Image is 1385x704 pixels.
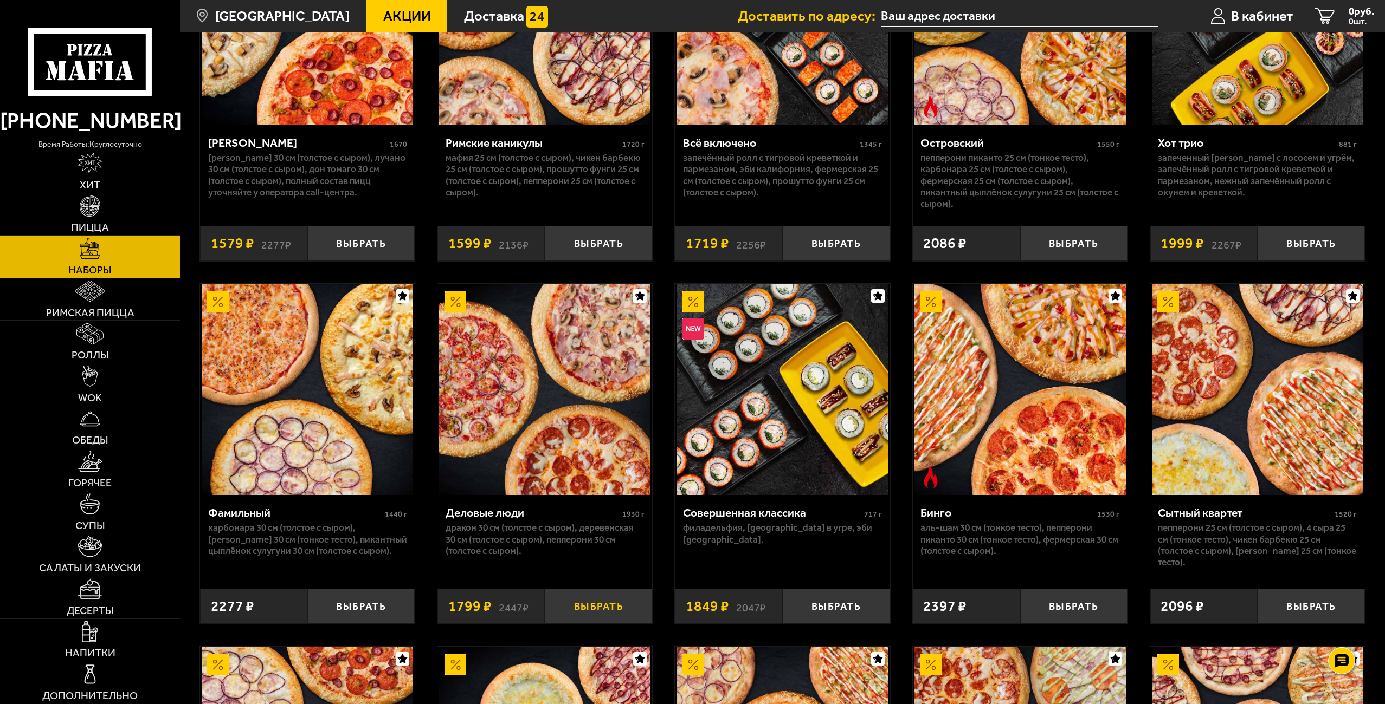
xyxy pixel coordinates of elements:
button: Выбрать [1258,226,1365,261]
button: Выбрать [307,226,415,261]
span: Напитки [65,648,115,659]
div: Сытный квартет [1158,506,1332,520]
span: 881 г [1339,140,1357,149]
s: 2277 ₽ [261,236,291,251]
s: 2256 ₽ [736,236,766,251]
img: Акционный [445,291,467,312]
span: 1849 ₽ [686,599,729,614]
span: 1670 [390,140,407,149]
span: 1550 г [1097,140,1119,149]
span: 2096 ₽ [1161,599,1204,614]
span: Доставка [464,9,524,23]
s: 2047 ₽ [736,599,766,614]
span: Хит [80,180,100,191]
span: 1599 ₽ [448,236,492,251]
img: 15daf4d41897b9f0e9f617042186c801.svg [526,6,548,28]
span: Десерты [67,605,114,616]
a: АкционныйФамильный [200,284,415,495]
a: АкционныйСытный квартет [1150,284,1365,495]
img: Акционный [682,291,704,312]
span: 1440 г [385,510,407,519]
span: 1930 г [622,510,645,519]
img: Острое блюдо [920,466,942,488]
span: Наборы [68,265,112,276]
p: Пепперони Пиканто 25 см (тонкое тесто), Карбонара 25 см (толстое с сыром), Фермерская 25 см (толс... [920,152,1119,210]
div: Всё включено [683,136,857,150]
div: Фамильный [208,506,382,520]
span: Роллы [72,350,109,361]
span: 1799 ₽ [448,599,492,614]
p: Запеченный [PERSON_NAME] с лососем и угрём, Запечённый ролл с тигровой креветкой и пармезаном, Не... [1158,152,1357,198]
p: Запечённый ролл с тигровой креветкой и пармезаном, Эби Калифорния, Фермерская 25 см (толстое с сы... [683,152,882,198]
span: 0 руб. [1349,6,1374,17]
div: [PERSON_NAME] [208,136,387,150]
p: Аль-Шам 30 см (тонкое тесто), Пепперони Пиканто 30 см (тонкое тесто), Фермерская 30 см (толстое с... [920,522,1119,557]
img: Акционный [920,654,942,675]
p: Карбонара 30 см (толстое с сыром), [PERSON_NAME] 30 см (тонкое тесто), Пикантный цыплёнок сулугун... [208,522,407,557]
input: Ваш адрес доставки [881,6,1158,27]
span: Салаты и закуски [39,563,141,573]
img: Акционный [920,291,942,312]
s: 2136 ₽ [499,236,529,251]
div: Бинго [920,506,1094,520]
span: В кабинет [1231,9,1293,23]
a: АкционныйДеловые люди [437,284,652,495]
img: Акционный [207,654,229,675]
img: Острое блюдо [920,96,942,118]
button: Выбрать [1258,589,1365,624]
div: Римские каникулы [446,136,620,150]
button: Выбрать [307,589,415,624]
p: Филадельфия, [GEOGRAPHIC_DATA] в угре, Эби [GEOGRAPHIC_DATA]. [683,522,882,545]
div: Островский [920,136,1094,150]
span: 1579 ₽ [211,236,254,251]
img: Акционный [1157,291,1179,312]
img: Совершенная классика [677,284,888,495]
span: 2086 ₽ [923,236,967,251]
span: Доставить по адресу: [738,9,881,23]
img: Новинка [682,318,704,340]
span: Пицца [71,222,109,233]
img: Фамильный [202,284,413,495]
p: Пепперони 25 см (толстое с сыром), 4 сыра 25 см (тонкое тесто), Чикен Барбекю 25 см (толстое с сы... [1158,522,1357,568]
p: Мафия 25 см (толстое с сыром), Чикен Барбекю 25 см (толстое с сыром), Прошутто Фунги 25 см (толст... [446,152,645,198]
img: Сытный квартет [1152,284,1363,495]
span: Акции [383,9,431,23]
button: Выбрать [783,226,890,261]
span: 2277 ₽ [211,599,254,614]
a: АкционныйНовинкаСовершенная классика [675,284,890,495]
div: Совершенная классика [683,506,861,520]
p: [PERSON_NAME] 30 см (толстое с сыром), Лучано 30 см (толстое с сыром), Дон Томаго 30 см (толстое ... [208,152,407,198]
img: Акционный [682,654,704,675]
span: Горячее [68,478,112,488]
img: Бинго [914,284,1126,495]
button: Выбрать [545,589,652,624]
img: Акционный [207,291,229,312]
s: 2267 ₽ [1212,236,1241,251]
span: Дополнительно [42,690,138,701]
span: 1345 г [860,140,882,149]
button: Выбрать [545,226,652,261]
span: WOK [78,393,102,403]
img: Акционный [445,654,467,675]
div: Хот трио [1158,136,1336,150]
span: 717 г [864,510,882,519]
p: Дракон 30 см (толстое с сыром), Деревенская 30 см (толстое с сыром), Пепперони 30 см (толстое с с... [446,522,645,557]
span: 0 шт. [1349,17,1374,26]
div: Деловые люди [446,506,620,520]
span: 1520 г [1335,510,1357,519]
s: 2447 ₽ [499,599,529,614]
span: [GEOGRAPHIC_DATA] [215,9,350,23]
button: Выбрать [783,589,890,624]
span: 1999 ₽ [1161,236,1204,251]
span: Пушкин, Анциферовская улица, 9В [881,6,1158,27]
span: 1720 г [622,140,645,149]
button: Выбрать [1020,589,1128,624]
span: Супы [75,520,105,531]
span: Римская пицца [46,308,134,318]
button: Выбрать [1020,226,1128,261]
span: 1530 г [1097,510,1119,519]
img: Деловые люди [439,284,650,495]
img: Акционный [1157,654,1179,675]
span: Обеды [72,435,108,446]
a: АкционныйОстрое блюдоБинго [913,284,1128,495]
